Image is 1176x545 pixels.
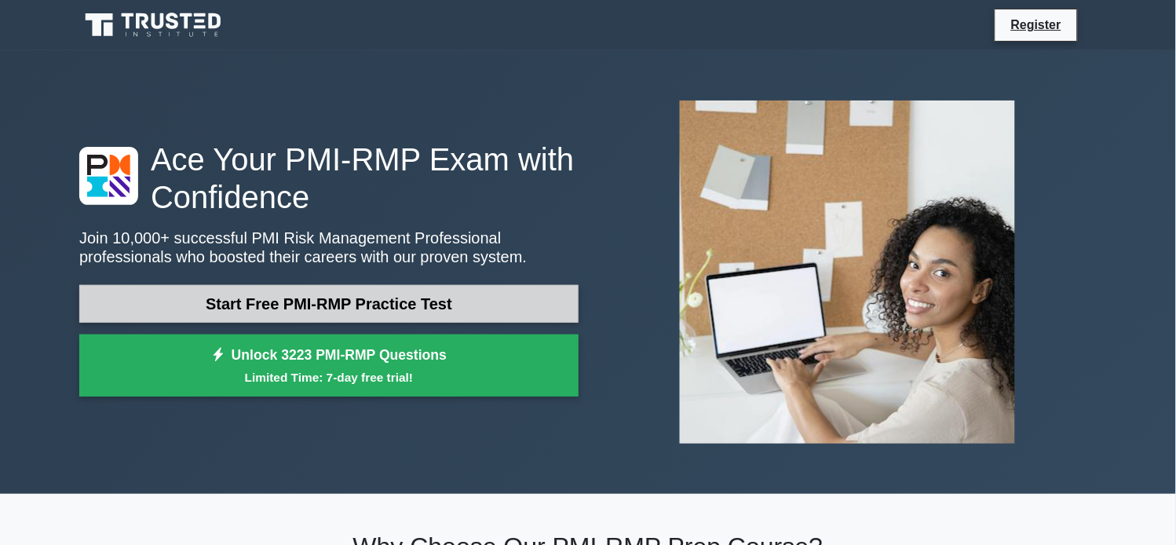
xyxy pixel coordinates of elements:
[79,229,579,266] p: Join 10,000+ successful PMI Risk Management Professional professionals who boosted their careers ...
[79,141,579,216] h1: Ace Your PMI-RMP Exam with Confidence
[1002,15,1071,35] a: Register
[79,335,579,397] a: Unlock 3223 PMI-RMP QuestionsLimited Time: 7-day free trial!
[99,368,559,386] small: Limited Time: 7-day free trial!
[79,285,579,323] a: Start Free PMI-RMP Practice Test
